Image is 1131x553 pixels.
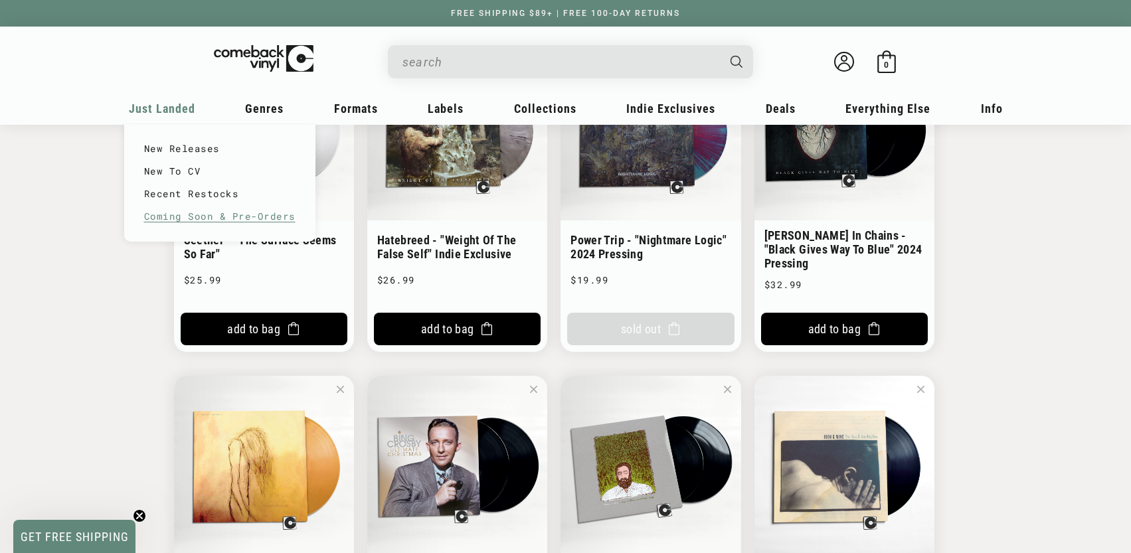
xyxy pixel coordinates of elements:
a: New To CV [144,160,296,183]
span: Formats [334,102,378,116]
button: Add To Bag [374,313,541,345]
button: Close teaser [133,509,146,522]
span: Info [981,102,1003,116]
input: When autocomplete results are available use up and down arrows to review and enter to select [402,48,717,76]
span: Genres [245,102,284,116]
span: Deals [766,102,796,116]
button: Sold Out [567,313,734,345]
button: Add To Bag [761,313,928,345]
a: FREE SHIPPING $89+ | FREE 100-DAY RETURNS [438,9,693,18]
div: GET FREE SHIPPINGClose teaser [13,520,135,553]
button: Delete Iron & Wine - "Our Endless Numbered Days" Deluxe Edition [719,381,736,398]
button: Delete The Pretty Reckless - "Who You Selling For" Indie Exclusive [332,381,349,398]
button: Search [719,45,754,78]
a: Coming Soon & Pre-Orders [144,205,296,228]
span: Collections [514,102,576,116]
div: Search [388,45,753,78]
span: GET FREE SHIPPING [21,530,129,544]
span: Indie Exclusives [626,102,715,116]
span: Just Landed [129,102,195,116]
a: Recent Restocks [144,183,296,205]
span: Everything Else [845,102,930,116]
button: Delete Bing Crosby - "Ultimate Christmas" [525,381,542,398]
span: 0 [884,60,889,70]
button: Delete Iron & Wine - "The Sea & The Rhythm" [913,381,929,398]
button: Add To Bag [181,313,347,345]
img: ComebackVinyl.com [214,45,313,72]
a: New Releases [144,137,296,160]
span: Labels [428,102,464,116]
